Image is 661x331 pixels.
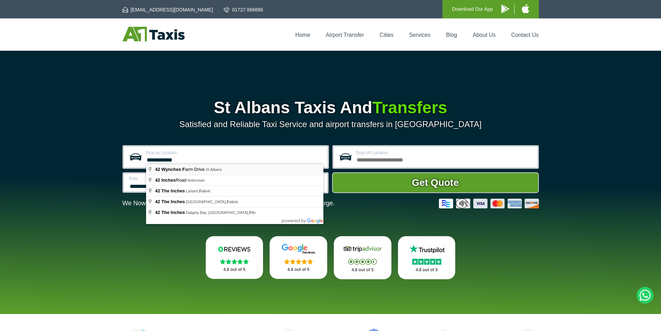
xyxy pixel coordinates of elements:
[522,4,529,13] img: A1 Taxis iPhone App
[501,5,509,13] img: A1 Taxis Android App
[186,200,238,204] span: [GEOGRAPHIC_DATA], alkirk
[220,259,249,264] img: Stars
[206,167,222,172] span: St Albans
[341,266,384,274] p: 4.8 out of 5
[348,259,377,265] img: Stars
[186,210,256,215] span: Dalgety Bay, [GEOGRAPHIC_DATA], ife
[155,188,185,193] span: 42 The Inches
[278,244,319,254] img: Google
[511,32,539,38] a: Contact Us
[146,151,323,155] label: Pick-up Location
[122,119,539,129] p: Satisfied and Reliable Taxi Service and airport transfers in [GEOGRAPHIC_DATA]
[161,167,185,172] span: Wynches F
[277,265,320,274] p: 4.8 out of 5
[356,151,533,155] label: Drop-off Location
[412,259,441,265] img: Stars
[342,244,383,254] img: Tripadvisor
[380,32,393,38] a: Cities
[249,210,252,215] span: F
[206,236,263,279] a: Reviews.io Stars 4.8 out of 5
[155,177,176,183] span: 42 Inches
[187,178,205,182] span: Ardrossan
[122,6,213,13] a: [EMAIL_ADDRESS][DOMAIN_NAME]
[409,32,430,38] a: Services
[227,200,229,204] span: F
[129,176,218,181] label: Date
[270,236,327,279] a: Google Stars 4.8 out of 5
[155,210,185,215] span: 42 The Inches
[295,32,310,38] a: Home
[372,98,447,117] span: Transfers
[326,32,364,38] a: Airport Transfer
[155,177,187,183] span: Road
[334,236,391,279] a: Tripadvisor Stars 4.8 out of 5
[398,236,456,279] a: Trustpilot Stars 4.8 out of 5
[284,259,313,264] img: Stars
[155,167,160,172] span: 42
[566,316,658,331] iframe: chat widget
[224,6,263,13] a: 01727 866666
[199,189,202,193] span: F
[406,244,448,254] img: Trustpilot
[473,32,496,38] a: About Us
[122,99,539,116] h1: St Albans Taxis And
[186,189,210,193] span: Larbert, alkirk
[406,266,448,274] p: 4.8 out of 5
[332,172,539,193] button: Get Quote
[213,244,255,254] img: Reviews.io
[122,27,185,41] img: A1 Taxis St Albans LTD
[213,265,256,274] p: 4.8 out of 5
[439,199,539,208] img: Credit And Debit Cards
[452,5,493,14] p: Download Our App
[122,200,335,207] p: We Now Accept Card & Contactless Payment In
[155,167,206,172] span: arm Drive
[155,199,185,204] span: 42 The Inches
[446,32,457,38] a: Blog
